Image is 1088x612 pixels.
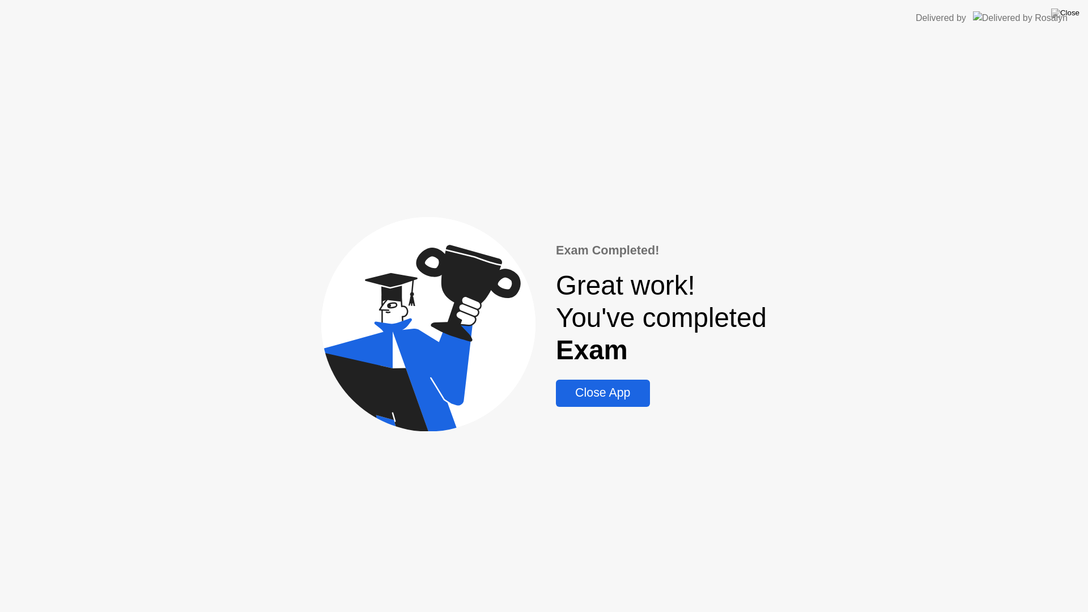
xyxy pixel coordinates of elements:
div: Delivered by [916,11,966,25]
div: Great work! You've completed [556,269,767,366]
img: Close [1051,8,1079,18]
img: Delivered by Rosalyn [973,11,1068,24]
button: Close App [556,380,649,407]
div: Close App [559,386,646,400]
div: Exam Completed! [556,241,767,260]
b: Exam [556,335,628,365]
